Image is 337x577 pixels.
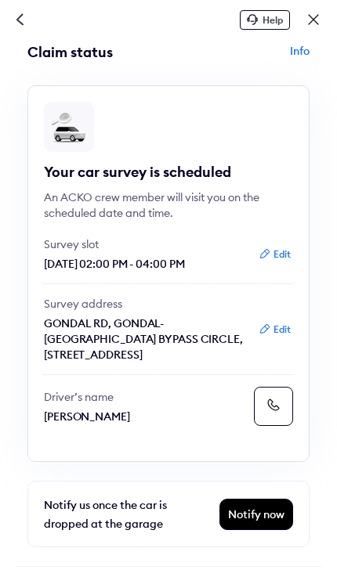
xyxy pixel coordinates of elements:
[44,496,203,533] div: Notify us once the car is dropped at the garage
[254,322,295,337] button: Edit
[44,189,293,221] div: An ACKO crew member will visit you on the scheduled date and time.
[44,316,248,362] p: GONDAL RD, GONDAL-[GEOGRAPHIC_DATA] BYPASS CIRCLE, [STREET_ADDRESS]
[44,296,248,312] p: Survey address
[44,236,248,252] p: Survey slot
[220,499,292,529] div: Notify now
[172,43,310,73] div: Info
[44,163,293,182] div: Your car survey is scheduled
[44,389,248,405] p: Driver’s name
[263,14,283,26] span: Help
[44,409,248,424] p: [PERSON_NAME]
[44,256,248,272] p: [DATE] 02:00 PM - 04:00 PM
[27,43,165,61] div: Claim status
[254,247,295,262] button: Edit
